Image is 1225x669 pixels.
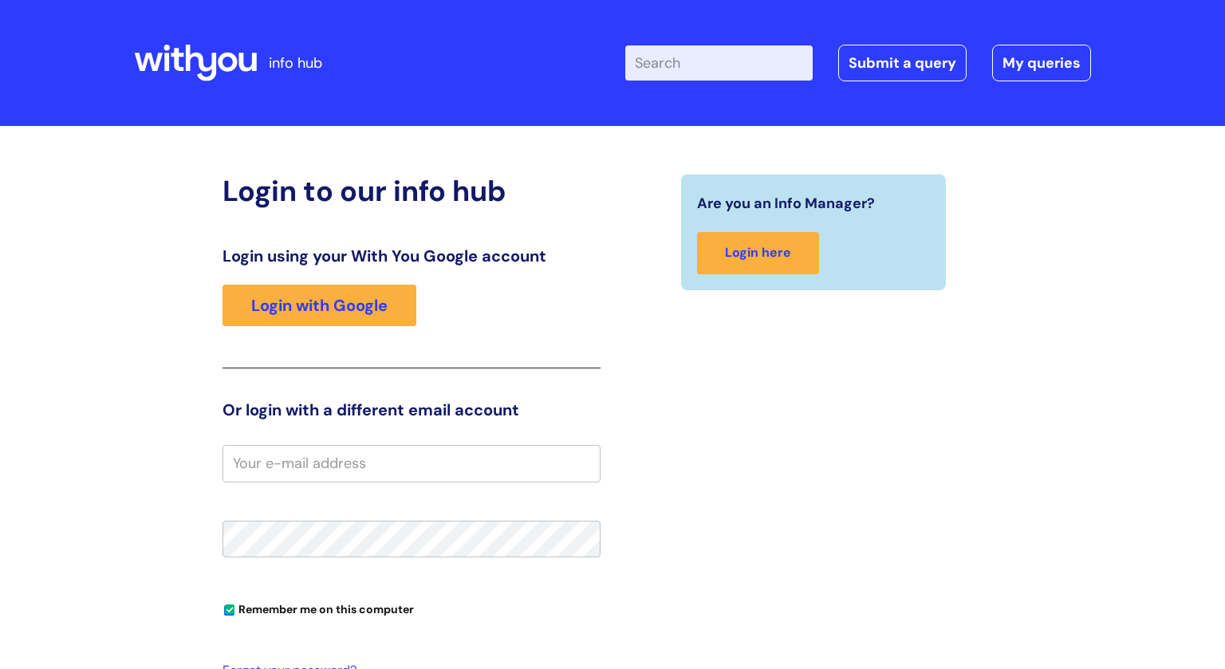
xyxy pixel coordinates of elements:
[697,191,875,216] span: Are you an Info Manager?
[625,45,813,81] input: Search
[697,232,819,274] a: Login here
[223,596,601,621] div: You can uncheck this option if you're logging in from a shared device
[223,285,416,326] a: Login with Google
[223,246,601,266] h3: Login using your With You Google account
[223,174,601,208] h2: Login to our info hub
[269,50,322,76] p: info hub
[223,445,601,482] input: Your e-mail address
[992,45,1091,81] a: My queries
[838,45,967,81] a: Submit a query
[224,605,234,616] input: Remember me on this computer
[223,400,601,419] h3: Or login with a different email account
[223,599,414,616] label: Remember me on this computer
